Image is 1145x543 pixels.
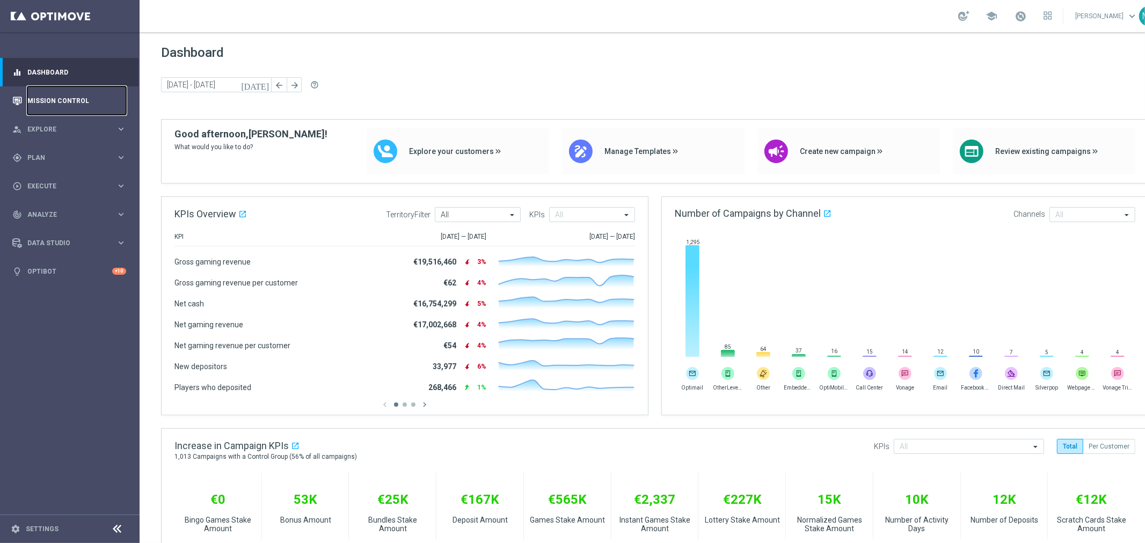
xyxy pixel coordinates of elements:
[12,86,126,115] div: Mission Control
[116,209,126,219] i: keyboard_arrow_right
[116,181,126,191] i: keyboard_arrow_right
[12,210,116,219] div: Analyze
[12,267,127,276] button: lightbulb Optibot +10
[12,153,116,163] div: Plan
[12,210,22,219] i: track_changes
[12,267,22,276] i: lightbulb
[112,268,126,275] div: +10
[12,181,22,191] i: play_circle_outline
[1074,8,1139,24] a: [PERSON_NAME]keyboard_arrow_down
[12,238,116,248] div: Data Studio
[116,238,126,248] i: keyboard_arrow_right
[12,182,127,190] button: play_circle_outline Execute keyboard_arrow_right
[27,58,126,86] a: Dashboard
[12,97,127,105] button: Mission Control
[12,124,116,134] div: Explore
[27,86,126,115] a: Mission Control
[27,257,112,285] a: Optibot
[11,524,20,534] i: settings
[12,68,127,77] button: equalizer Dashboard
[12,210,127,219] button: track_changes Analyze keyboard_arrow_right
[116,152,126,163] i: keyboard_arrow_right
[27,211,116,218] span: Analyze
[27,183,116,189] span: Execute
[12,125,127,134] button: person_search Explore keyboard_arrow_right
[12,68,22,77] i: equalizer
[26,526,59,532] a: Settings
[12,153,127,162] button: gps_fixed Plan keyboard_arrow_right
[12,181,116,191] div: Execute
[1126,10,1138,22] span: keyboard_arrow_down
[12,58,126,86] div: Dashboard
[12,257,126,285] div: Optibot
[27,240,116,246] span: Data Studio
[12,153,22,163] i: gps_fixed
[12,239,127,247] button: Data Studio keyboard_arrow_right
[12,124,22,134] i: person_search
[986,10,997,22] span: school
[27,126,116,133] span: Explore
[116,124,126,134] i: keyboard_arrow_right
[27,155,116,161] span: Plan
